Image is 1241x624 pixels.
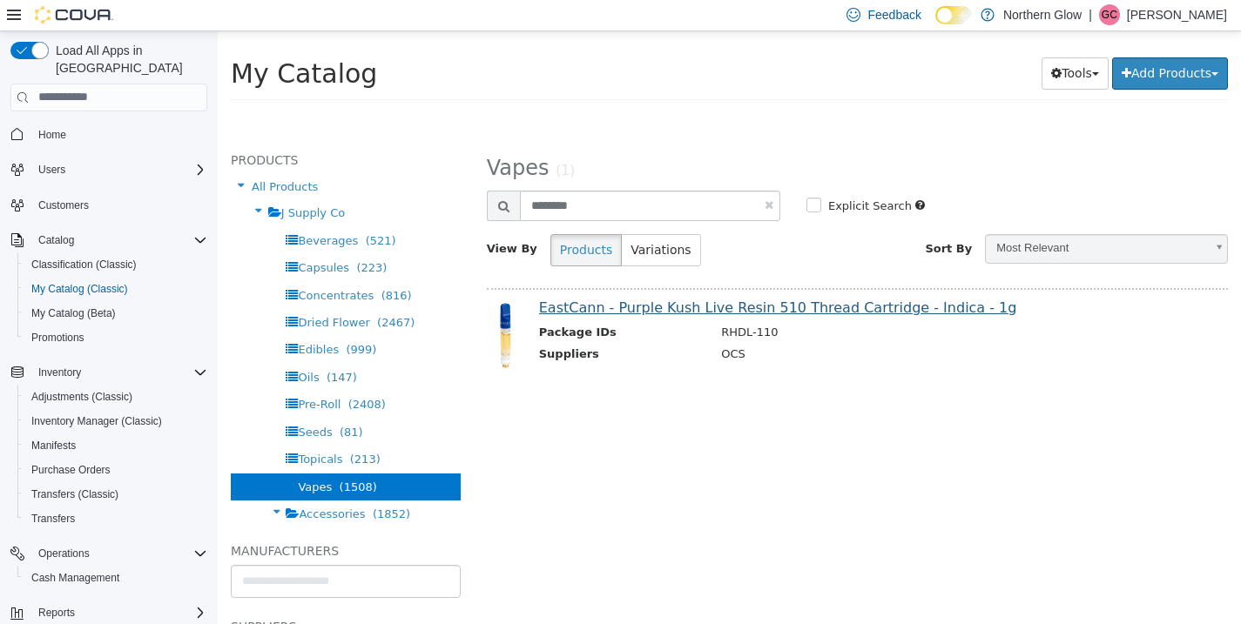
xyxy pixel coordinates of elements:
span: J Supply Co [64,175,127,188]
a: My Catalog (Classic) [24,278,135,299]
span: Vapes [80,449,114,462]
button: Tools [824,26,891,58]
p: | [1089,4,1092,25]
span: Seeds [80,394,114,407]
a: Transfers [24,508,82,529]
button: Transfers [17,507,214,531]
span: Promotions [31,331,84,345]
span: View By [269,211,320,224]
button: Products [333,203,404,235]
button: Inventory [3,360,214,385]
span: Topicals [80,421,125,434]
button: Promotions [17,325,214,350]
span: Vapes [269,124,332,149]
span: (81) [122,394,145,407]
span: Cash Management [24,567,207,588]
a: Customers [31,195,96,216]
h5: Manufacturers [13,509,243,530]
span: Dried Flower [80,285,152,298]
p: Northern Glow [1003,4,1082,25]
a: Inventory Manager (Classic) [24,411,169,432]
span: Load All Apps in [GEOGRAPHIC_DATA] [49,42,207,77]
a: Purchase Orders [24,460,118,480]
a: Classification (Classic) [24,254,144,275]
td: OCS [490,314,998,336]
span: Oils [80,339,101,352]
span: My Catalog (Classic) [31,282,128,296]
span: Capsules [80,230,132,243]
span: Edibles [80,312,121,325]
a: Transfers (Classic) [24,484,125,505]
span: (223) [138,230,169,243]
td: RHDL-110 [490,292,998,314]
span: (2408) [131,366,168,379]
span: Pre-Roll [80,366,123,379]
span: (2467) [159,285,197,298]
span: Beverages [80,203,140,216]
input: Dark Mode [935,6,972,24]
span: Adjustments (Classic) [24,386,207,407]
span: Classification (Classic) [31,258,137,272]
span: Classification (Classic) [24,254,207,275]
button: Manifests [17,433,214,458]
span: Manifests [31,439,76,453]
span: Purchase Orders [24,460,207,480]
button: Catalog [31,230,81,251]
button: Reports [31,602,82,623]
span: Home [31,124,207,145]
span: Most Relevant [768,204,987,231]
div: Gayle Church [1099,4,1120,25]
a: Manifests [24,435,83,456]
span: (147) [109,339,139,352]
span: Operations [31,543,207,564]
button: Home [3,122,214,147]
button: Purchase Orders [17,458,214,482]
span: Transfers [31,512,75,526]
span: Catalog [38,233,74,247]
span: Dark Mode [935,24,936,25]
a: EastCann - Purple Kush Live Resin 510 Thread Cartridge - Indica - 1g [321,268,799,285]
button: Operations [31,543,97,564]
a: Adjustments (Classic) [24,386,139,407]
span: Reports [38,606,75,620]
span: (1508) [122,449,159,462]
img: 150 [269,269,308,339]
span: Transfers (Classic) [24,484,207,505]
span: Inventory Manager (Classic) [31,414,162,428]
span: (816) [164,258,194,271]
span: Adjustments (Classic) [31,390,132,404]
span: Inventory Manager (Classic) [24,411,207,432]
span: Home [38,128,66,142]
h5: Suppliers [13,585,243,606]
span: My Catalog (Beta) [31,306,116,320]
span: Reports [31,602,207,623]
span: Accessories [81,476,147,489]
button: Transfers (Classic) [17,482,214,507]
button: Users [31,159,72,180]
button: Users [3,158,214,182]
a: My Catalog (Beta) [24,303,123,324]
span: Purchase Orders [31,463,111,477]
small: (1) [338,131,357,147]
th: Suppliers [321,314,490,336]
a: Promotions [24,327,91,348]
a: Most Relevant [767,203,1010,232]
span: Transfers [24,508,207,529]
span: Concentrates [80,258,156,271]
button: Add Products [894,26,1010,58]
span: GC [1102,4,1117,25]
span: Customers [38,198,89,212]
span: All Products [34,149,100,162]
span: Feedback [867,6,921,23]
span: Manifests [24,435,207,456]
button: Operations [3,541,214,566]
span: (1852) [155,476,192,489]
a: Cash Management [24,567,126,588]
button: Adjustments (Classic) [17,385,214,409]
button: Classification (Classic) [17,252,214,277]
span: Users [38,163,65,177]
span: Customers [31,194,207,216]
button: Customers [3,192,214,218]
span: Users [31,159,207,180]
button: Cash Management [17,566,214,590]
